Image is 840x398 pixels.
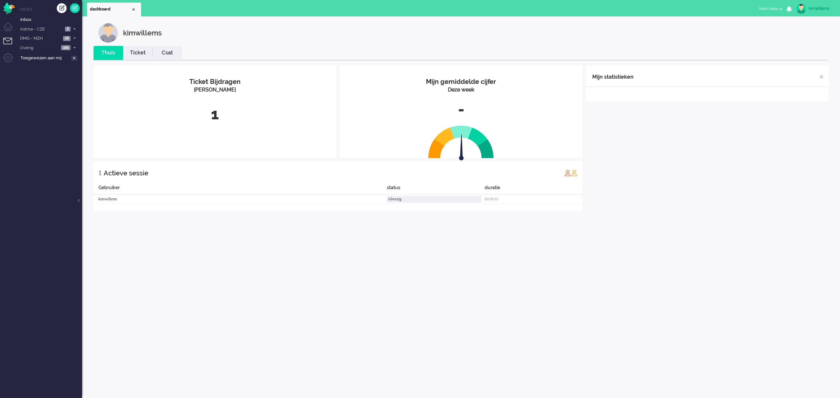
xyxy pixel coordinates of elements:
[94,184,387,194] div: Gebruiker
[345,99,577,120] div: -
[20,17,82,23] span: Inbox
[94,46,123,60] li: Thuis
[65,27,71,31] span: 2
[447,134,475,162] img: arrow.svg
[94,49,123,57] a: Thuis
[123,23,162,43] div: kimwillems
[485,194,582,204] div: 00:00:01
[98,23,118,43] img: customer.svg
[104,167,148,180] div: Actieve sessie
[571,169,577,176] img: profile_orange.svg
[19,35,61,42] span: DMG - MZH
[3,53,18,68] li: Admin menu
[345,77,577,87] div: Mijn gemiddelde cijfer
[345,86,577,94] div: Deze week
[795,4,833,14] a: kimwillems
[755,2,787,16] li: Select status
[94,194,387,204] div: kimwillems
[755,4,787,13] button: Select status
[387,184,485,194] div: status
[153,49,182,57] a: Csat
[3,22,18,37] li: Dashboard menu
[759,6,778,11] span: Select status
[98,166,102,179] div: 1
[57,3,67,13] div: Creëer ticket
[19,26,63,32] span: Astma - CZE
[70,3,80,13] a: Quick Ticket
[131,7,136,12] div: Close tab
[19,54,82,61] a: Toegewezen aan mij 0
[153,46,182,60] li: Csat
[19,16,82,23] a: Inbox
[98,104,331,125] div: 1
[123,49,153,57] a: Ticket
[592,70,634,84] div: Mijn statistieken
[87,3,141,16] li: Dashboard
[90,7,131,12] span: dashboard
[3,38,18,52] li: Tickets menu
[123,46,153,60] li: Ticket
[61,45,71,50] span: 429
[3,4,15,9] a: Omnidesk
[71,56,77,61] span: 0
[98,86,331,94] div: [PERSON_NAME]
[3,3,15,14] img: flow_omnibird.svg
[63,36,71,41] span: 18
[19,45,59,51] span: Overig
[809,5,833,12] div: kimwillems
[485,184,582,194] div: duratie
[796,4,806,14] img: avatar
[387,196,481,203] div: Afwezig
[20,55,69,61] span: Toegewezen aan mij
[98,77,331,87] div: Ticket Bijdragen
[20,7,82,12] li: Views
[564,169,571,176] img: profile_red.svg
[428,125,494,158] img: semi_circle.svg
